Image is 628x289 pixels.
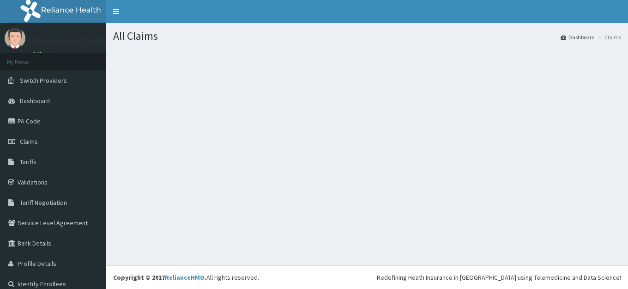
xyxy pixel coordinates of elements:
[165,273,205,282] a: RelianceHMO
[32,37,109,46] p: [GEOGRAPHIC_DATA]
[20,158,36,166] span: Tariffs
[20,97,50,105] span: Dashboard
[32,50,54,57] a: Online
[377,273,621,282] div: Redefining Heath Insurance in [GEOGRAPHIC_DATA] using Telemedicine and Data Science!
[5,28,25,49] img: User Image
[596,33,621,41] li: Claims
[106,265,628,289] footer: All rights reserved.
[113,273,206,282] strong: Copyright © 2017 .
[561,33,595,41] a: Dashboard
[20,76,67,85] span: Switch Providers
[20,137,38,146] span: Claims
[20,198,67,207] span: Tariff Negotiation
[113,30,621,42] h1: All Claims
